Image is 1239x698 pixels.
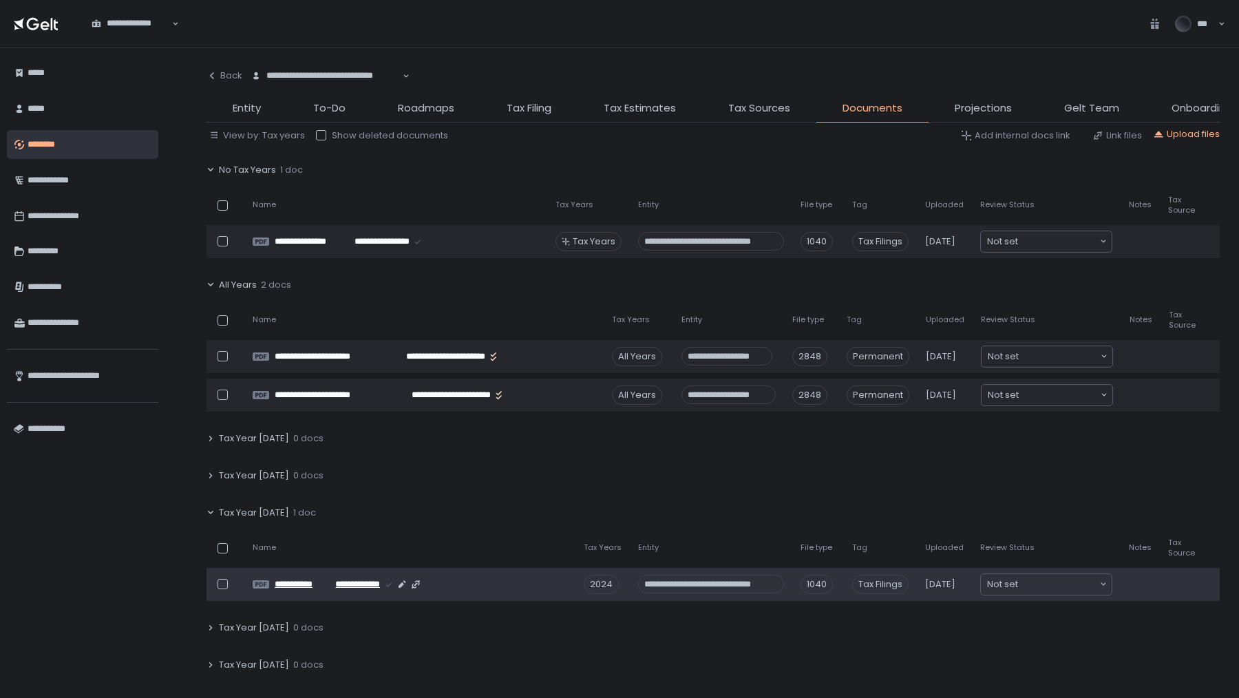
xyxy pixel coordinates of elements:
span: Uploaded [925,200,964,210]
span: Uploaded [925,542,964,553]
span: File type [801,542,832,553]
input: Search for option [1019,388,1099,402]
input: Search for option [1019,350,1099,363]
span: Tax Years [573,235,615,248]
span: To-Do [313,101,346,116]
span: 0 docs [293,622,324,634]
span: Tag [852,542,867,553]
span: 1 doc [293,507,316,519]
div: All Years [612,385,662,405]
span: Entity [638,200,659,210]
div: Search for option [982,385,1112,405]
span: Name [253,315,276,325]
span: Tax Filings [852,575,909,594]
span: Review Status [980,542,1035,553]
span: [DATE] [926,389,956,401]
div: Search for option [242,62,410,90]
span: Tax Source [1168,195,1195,215]
div: Back [206,70,242,82]
span: Documents [843,101,902,116]
span: Roadmaps [398,101,454,116]
span: Tax Filings [852,232,909,251]
span: Tax Years [555,200,593,210]
span: Uploaded [926,315,964,325]
span: Tax Year [DATE] [219,507,289,519]
span: Name [253,200,276,210]
span: Tax Year [DATE] [219,469,289,482]
button: Add internal docs link [961,129,1070,142]
div: 2848 [792,347,827,366]
button: Upload files [1153,128,1220,140]
span: Tax Source [1168,538,1195,558]
div: 1040 [801,575,833,594]
span: 1 doc [280,164,303,176]
span: 0 docs [293,659,324,671]
input: Search for option [1018,235,1099,248]
span: Not set [988,388,1019,402]
span: Permanent [847,347,909,366]
span: Entity [681,315,702,325]
span: Entity [638,542,659,553]
span: No Tax Years [219,164,276,176]
span: Name [253,542,276,553]
span: Tag [852,200,867,210]
button: View by: Tax years [209,129,305,142]
div: Search for option [83,10,179,38]
span: File type [792,315,824,325]
span: Tax Year [DATE] [219,659,289,671]
span: Projections [955,101,1012,116]
input: Search for option [92,30,171,43]
span: Not set [987,578,1018,591]
button: Back [206,62,242,89]
span: Notes [1130,315,1152,325]
span: Tax Year [DATE] [219,432,289,445]
div: 2024 [584,575,619,594]
span: [DATE] [925,578,955,591]
span: Permanent [847,385,909,405]
span: 0 docs [293,432,324,445]
div: Search for option [981,231,1112,252]
span: Tax Source [1169,310,1196,330]
span: Tax Years [584,542,622,553]
div: Search for option [981,574,1112,595]
span: Review Status [981,315,1035,325]
span: Tax Sources [728,101,790,116]
input: Search for option [251,82,401,96]
span: Tax Filing [507,101,551,116]
span: Notes [1129,542,1152,553]
span: 0 docs [293,469,324,482]
span: [DATE] [926,350,956,363]
span: Gelt Team [1064,101,1119,116]
span: All Years [219,279,257,291]
span: Tag [847,315,862,325]
span: 2 docs [261,279,291,291]
span: [DATE] [925,235,955,248]
span: Not set [988,350,1019,363]
span: Onboarding [1172,101,1232,116]
button: Link files [1092,129,1142,142]
span: Review Status [980,200,1035,210]
span: Entity [233,101,261,116]
span: Notes [1129,200,1152,210]
div: 1040 [801,232,833,251]
span: Tax Year [DATE] [219,622,289,634]
span: Not set [987,235,1018,248]
div: All Years [612,347,662,366]
div: Search for option [982,346,1112,367]
span: Tax Years [612,315,650,325]
div: 2848 [792,385,827,405]
input: Search for option [1018,578,1099,591]
span: File type [801,200,832,210]
span: Tax Estimates [604,101,676,116]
